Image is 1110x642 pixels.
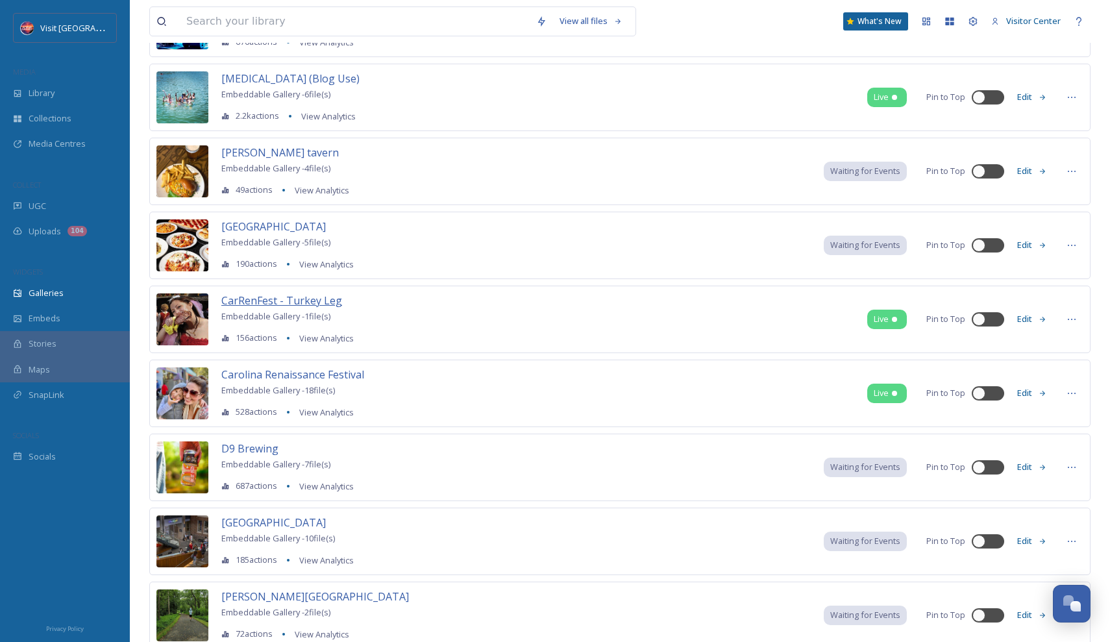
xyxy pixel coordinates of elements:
[295,184,349,196] span: View Analytics
[156,515,208,567] img: 30a10f64-ac18-4efd-95a8-d189a78dc045.jpg
[29,225,61,238] span: Uploads
[68,226,87,236] div: 104
[293,478,354,494] a: View Analytics
[985,8,1067,34] a: Visitor Center
[29,312,60,325] span: Embeds
[926,535,965,547] span: Pin to Top
[221,88,330,100] span: Embeddable Gallery - 6 file(s)
[221,384,335,396] span: Embeddable Gallery - 18 file(s)
[221,293,342,308] span: CarRenFest - Turkey Leg
[180,7,530,36] input: Search your library
[21,21,34,34] img: Logo%20Image.png
[1011,158,1054,184] button: Edit
[13,67,36,77] span: MEDIA
[221,458,330,470] span: Embeddable Gallery - 7 file(s)
[13,430,39,440] span: SOCIALS
[299,332,354,344] span: View Analytics
[236,406,277,418] span: 528 actions
[46,624,84,633] span: Privacy Policy
[221,441,278,456] span: D9 Brewing
[288,626,349,642] a: View Analytics
[156,441,208,493] img: 65f95c41-53c3-404a-a362-61b547301443.jpg
[843,12,908,31] a: What's New
[293,330,354,346] a: View Analytics
[295,628,349,640] span: View Analytics
[221,162,330,174] span: Embeddable Gallery - 4 file(s)
[29,287,64,299] span: Galleries
[926,165,965,177] span: Pin to Top
[156,219,208,271] img: 792dc2ca-5ac0-4fd1-94e7-25071ecf1d62.jpg
[236,628,273,640] span: 72 actions
[830,535,900,547] span: Waiting for Events
[830,165,900,177] span: Waiting for Events
[926,313,965,325] span: Pin to Top
[926,239,965,251] span: Pin to Top
[236,258,277,270] span: 190 actions
[299,258,354,270] span: View Analytics
[1011,602,1054,628] button: Edit
[236,554,277,566] span: 185 actions
[926,461,965,473] span: Pin to Top
[293,256,354,272] a: View Analytics
[221,236,330,248] span: Embeddable Gallery - 5 file(s)
[29,138,86,150] span: Media Centres
[221,219,326,234] span: [GEOGRAPHIC_DATA]
[236,480,277,492] span: 687 actions
[29,87,55,99] span: Library
[288,182,349,198] a: View Analytics
[46,620,84,636] a: Privacy Policy
[29,112,71,125] span: Collections
[553,8,629,34] a: View all files
[156,145,208,197] img: d8ff5737-0296-4950-937f-ec8acb446fef.jpg
[221,589,409,604] span: [PERSON_NAME][GEOGRAPHIC_DATA]
[29,389,64,401] span: SnapLink
[221,71,360,86] span: [MEDICAL_DATA] (Blog Use)
[156,293,208,345] img: 33838a30-dced-472d-948d-412ca7cec076.jpg
[221,515,326,530] span: [GEOGRAPHIC_DATA]
[874,313,889,325] span: Live
[830,609,900,621] span: Waiting for Events
[29,451,56,463] span: Socials
[156,589,208,641] img: fd97fda9-c288-4d10-98a8-450bb84a4042.jpg
[221,367,364,382] span: Carolina Renaissance Festival
[830,461,900,473] span: Waiting for Events
[926,609,965,621] span: Pin to Top
[40,21,205,34] span: Visit [GEOGRAPHIC_DATA][PERSON_NAME]
[221,310,330,322] span: Embeddable Gallery - 1 file(s)
[1053,585,1091,623] button: Open Chat
[236,332,277,344] span: 156 actions
[926,387,965,399] span: Pin to Top
[830,239,900,251] span: Waiting for Events
[295,108,356,124] a: View Analytics
[299,406,354,418] span: View Analytics
[13,180,41,190] span: COLLECT
[1011,528,1054,554] button: Edit
[1011,232,1054,258] button: Edit
[293,552,354,568] a: View Analytics
[221,145,339,160] span: [PERSON_NAME] tavern
[1006,15,1061,27] span: Visitor Center
[874,91,889,103] span: Live
[156,71,208,123] img: 00c882ce-09ab-43b4-94c6-07df1337d416.jpg
[236,110,279,122] span: 2.2k actions
[1011,454,1054,480] button: Edit
[29,200,46,212] span: UGC
[1011,84,1054,110] button: Edit
[299,554,354,566] span: View Analytics
[926,91,965,103] span: Pin to Top
[13,267,43,277] span: WIDGETS
[156,367,208,419] img: 796ae71f-2d30-4f83-849a-98eca30e1f05.jpg
[1011,380,1054,406] button: Edit
[221,532,335,544] span: Embeddable Gallery - 10 file(s)
[293,404,354,420] a: View Analytics
[29,338,56,350] span: Stories
[301,110,356,122] span: View Analytics
[299,480,354,492] span: View Analytics
[1011,306,1054,332] button: Edit
[236,184,273,196] span: 49 actions
[29,364,50,376] span: Maps
[874,387,889,399] span: Live
[221,606,330,618] span: Embeddable Gallery - 2 file(s)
